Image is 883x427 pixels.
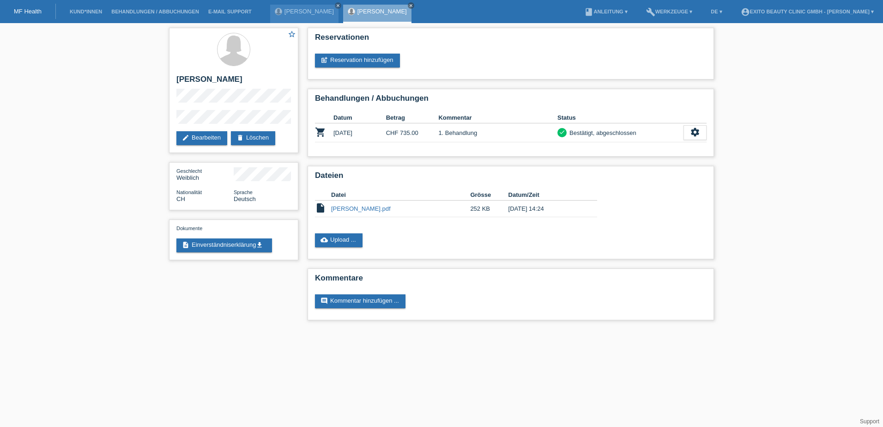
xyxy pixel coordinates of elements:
[236,134,244,141] i: delete
[646,7,655,17] i: build
[182,134,189,141] i: edit
[331,189,470,201] th: Datei
[176,226,202,231] span: Dokumente
[706,9,726,14] a: DE ▾
[288,30,296,38] i: star_border
[557,112,683,123] th: Status
[736,9,878,14] a: account_circleExito Beauty Clinic GmbH - [PERSON_NAME] ▾
[315,274,707,287] h2: Kommentare
[176,168,202,174] span: Geschlecht
[256,241,263,249] i: get_app
[176,189,202,195] span: Nationalität
[409,3,413,8] i: close
[176,167,234,181] div: Weiblich
[860,418,879,425] a: Support
[567,128,636,138] div: Bestätigt, abgeschlossen
[14,8,42,15] a: MF Health
[315,54,400,67] a: post_addReservation hinzufügen
[315,294,405,308] a: commentKommentar hinzufügen ...
[584,7,593,17] i: book
[336,3,340,8] i: close
[315,202,326,213] i: insert_drive_file
[508,189,584,201] th: Datum/Zeit
[408,2,414,9] a: close
[321,56,328,64] i: post_add
[470,189,508,201] th: Grösse
[107,9,204,14] a: Behandlungen / Abbuchungen
[176,75,291,89] h2: [PERSON_NAME]
[176,131,227,145] a: editBearbeiten
[231,131,275,145] a: deleteLöschen
[288,30,296,40] a: star_border
[333,112,386,123] th: Datum
[690,127,700,137] i: settings
[315,33,707,47] h2: Reservationen
[335,2,341,9] a: close
[321,297,328,305] i: comment
[176,195,185,202] span: Schweiz
[386,123,439,142] td: CHF 735.00
[580,9,632,14] a: bookAnleitung ▾
[333,123,386,142] td: [DATE]
[357,8,407,15] a: [PERSON_NAME]
[315,233,363,247] a: cloud_uploadUpload ...
[438,112,557,123] th: Kommentar
[741,7,750,17] i: account_circle
[234,195,256,202] span: Deutsch
[386,112,439,123] th: Betrag
[438,123,557,142] td: 1. Behandlung
[641,9,697,14] a: buildWerkzeuge ▾
[182,241,189,249] i: description
[321,236,328,244] i: cloud_upload
[559,129,565,135] i: check
[315,171,707,185] h2: Dateien
[176,238,272,252] a: descriptionEinverständniserklärungget_app
[234,189,253,195] span: Sprache
[508,201,584,217] td: [DATE] 14:24
[284,8,334,15] a: [PERSON_NAME]
[331,205,391,212] a: [PERSON_NAME].pdf
[315,127,326,138] i: POSP00028325
[470,201,508,217] td: 252 KB
[204,9,256,14] a: E-Mail Support
[65,9,107,14] a: Kund*innen
[315,94,707,108] h2: Behandlungen / Abbuchungen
